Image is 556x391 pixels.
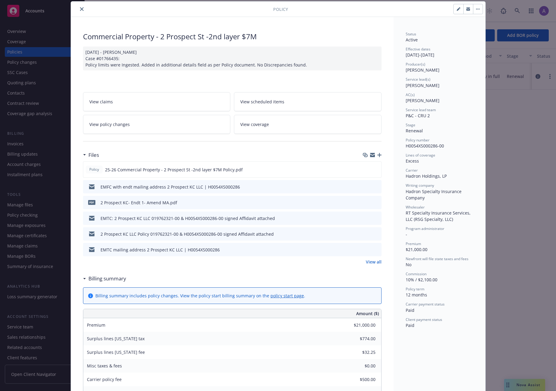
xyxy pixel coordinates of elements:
[406,158,473,164] div: Excess
[340,348,379,357] input: 0.00
[83,115,231,134] a: View policy changes
[406,231,407,237] span: -
[374,199,379,206] button: preview file
[364,184,369,190] button: download file
[406,247,427,252] span: $21,000.00
[406,37,418,43] span: Active
[364,166,369,173] button: download file
[406,153,435,158] span: Lines of coverage
[87,322,105,328] span: Premium
[406,137,430,143] span: Policy number
[88,167,100,172] span: Policy
[83,31,382,42] div: Commercial Property - 2 Prospect St -2nd layer $7M
[273,6,288,12] span: Policy
[83,275,126,283] div: Billing summary
[83,47,382,70] div: [DATE] - [PERSON_NAME] Case #01766435: Policy limits were Ingested. Added in additional details f...
[406,271,427,276] span: Commission
[406,302,445,307] span: Carrier payment status
[101,184,240,190] div: EMFC with endt mailing address 2 Prospect KC LLC | H0054XS000286
[406,113,430,118] span: P&C - CRU 2
[340,321,379,330] input: 0.00
[364,215,369,221] button: download file
[406,277,437,283] span: 10% / $2,100.00
[406,262,411,267] span: No
[374,184,379,190] button: preview file
[364,231,369,237] button: download file
[406,92,415,97] span: AC(s)
[89,121,130,128] span: View policy changes
[101,215,275,221] div: EMTC: 2 Prospect KC LLC 019762321-00 & H0054XS000286-00 signed Affidavit attached
[406,189,463,201] span: Hadron Specialty Insurance Company
[406,292,427,298] span: 12 months
[78,5,85,13] button: close
[340,334,379,343] input: 0.00
[87,349,145,355] span: Surplus lines [US_STATE] fee
[340,361,379,370] input: 0.00
[406,168,418,173] span: Carrier
[406,226,444,231] span: Program administrator
[88,151,99,159] h3: Files
[240,99,284,105] span: View scheduled items
[406,82,439,88] span: [PERSON_NAME]
[406,128,423,134] span: Renewal
[406,143,444,149] span: H0054XS000286-00
[101,247,220,253] div: EMTC mailing address 2 Prospect KC LLC | H0054XS000286
[340,375,379,384] input: 0.00
[406,47,430,52] span: Effective dates
[364,199,369,206] button: download file
[406,256,468,261] span: Newfront will file state taxes and fees
[406,317,442,322] span: Client payment status
[406,62,425,67] span: Producer(s)
[87,363,122,369] span: Misc taxes & fees
[88,200,95,205] span: pdf
[406,205,425,210] span: Wholesaler
[83,151,99,159] div: Files
[101,231,274,237] div: 2 Prospect KC LLC Policy 019762321-00 & H0054XS000286-00 signed Affidavit attached
[87,336,145,341] span: Surplus lines [US_STATE] tax
[234,92,382,111] a: View scheduled items
[406,183,434,188] span: Writing company
[406,77,430,82] span: Service lead(s)
[406,31,416,37] span: Status
[364,247,369,253] button: download file
[406,322,414,328] span: Paid
[88,275,126,283] h3: Billing summary
[95,292,305,299] div: Billing summary includes policy changes. View the policy start billing summary on the .
[406,67,439,73] span: [PERSON_NAME]
[356,310,379,317] span: Amount ($)
[89,99,113,105] span: View claims
[406,173,447,179] span: Hadron Holdings, LP
[374,215,379,221] button: preview file
[374,247,379,253] button: preview file
[406,286,424,292] span: Policy term
[366,259,382,265] a: View all
[406,210,472,222] span: RT Specialty Insurance Services, LLC (RSG Specialty, LLC)
[234,115,382,134] a: View coverage
[406,98,439,103] span: [PERSON_NAME]
[406,307,414,313] span: Paid
[373,166,379,173] button: preview file
[406,107,436,112] span: Service lead team
[406,47,473,58] div: [DATE] - [DATE]
[87,376,122,382] span: Carrier policy fee
[374,231,379,237] button: preview file
[83,92,231,111] a: View claims
[270,293,304,299] a: policy start page
[240,121,269,128] span: View coverage
[406,122,415,128] span: Stage
[105,166,243,173] span: 25-26 Commercial Property - 2 Prospect St -2nd layer $7M Policy.pdf
[406,241,421,246] span: Premium
[101,199,177,206] div: 2 Prospect KC- Endt 1- Amend MA.pdf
